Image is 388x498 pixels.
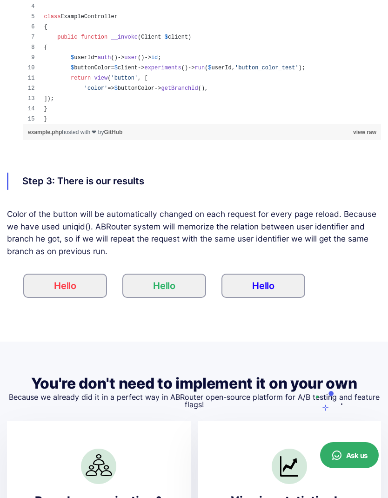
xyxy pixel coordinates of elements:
[39,53,381,63] td: = ()-> ()-> ;
[161,85,198,92] span: getBranchId
[39,63,381,73] td: = -> ()-> ( , );
[111,34,138,40] span: __invoke
[39,114,381,124] td: }
[151,54,158,61] span: id
[44,13,60,20] span: class
[81,34,108,40] span: function
[87,85,104,92] span: color
[94,75,107,81] span: view
[39,83,381,94] td: => -> (),
[104,129,122,135] a: GitHub
[122,274,206,298] button: Hello
[320,442,379,468] button: Ask us
[7,208,381,257] div: Color of the button will be automatically changed on each request for every page reload. Because ...
[114,75,134,81] span: button
[39,42,381,53] td: {
[39,22,381,32] td: {
[114,65,138,71] span: client
[208,65,231,71] span: userId
[28,129,62,135] a: example.php
[141,34,161,40] span: Client
[114,85,154,92] span: buttonColor
[238,65,295,71] span: button_color_test
[39,94,381,104] td: ]);
[84,85,107,92] span: ' '
[208,65,211,71] span: $
[124,54,138,61] span: user
[165,34,188,40] span: client
[353,129,376,135] a: view raw
[23,124,381,140] div: hosted with ❤ by
[235,65,299,71] span: ' '
[165,34,168,40] span: $
[39,32,381,42] td: ( )
[71,54,74,61] span: $
[71,65,111,71] span: buttonColor
[7,374,381,393] h2: You're don't need to implement it on your own
[71,75,91,81] span: return
[57,34,77,40] span: public
[71,65,74,71] span: $
[7,173,381,189] div: Step 3: There is our results
[114,85,118,92] span: $
[98,54,111,61] span: auth
[195,65,205,71] span: run
[144,65,181,71] span: experiments
[114,65,118,71] span: $
[39,12,381,22] td: ExampleController
[7,393,381,408] p: Because we already did it in a perfect way in ABRouter open-source platform for A/B testing and f...
[221,274,305,298] button: Hello
[111,75,138,81] span: ' '
[71,54,94,61] span: userId
[39,104,381,114] td: }
[23,274,107,298] button: Hello
[39,73,381,83] td: ( , [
